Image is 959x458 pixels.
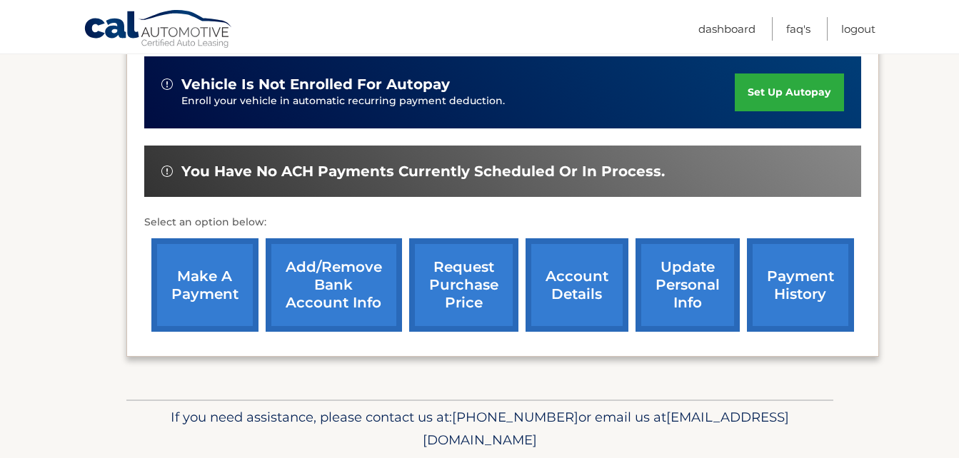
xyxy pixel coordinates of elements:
a: FAQ's [786,17,810,41]
a: update personal info [636,238,740,332]
a: Dashboard [698,17,755,41]
span: vehicle is not enrolled for autopay [181,76,450,93]
a: payment history [747,238,854,332]
a: set up autopay [735,73,843,111]
img: alert-white.svg [161,78,173,90]
a: Cal Automotive [84,9,234,51]
a: account details [526,238,628,332]
a: Add/Remove bank account info [266,238,402,332]
p: If you need assistance, please contact us at: or email us at [136,406,824,452]
a: make a payment [151,238,258,332]
span: [PHONE_NUMBER] [452,409,578,425]
span: [EMAIL_ADDRESS][DOMAIN_NAME] [423,409,789,448]
a: request purchase price [409,238,518,332]
p: Enroll your vehicle in automatic recurring payment deduction. [181,93,735,109]
span: You have no ACH payments currently scheduled or in process. [181,163,665,180]
img: alert-white.svg [161,166,173,177]
a: Logout [841,17,875,41]
p: Select an option below: [144,214,861,231]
